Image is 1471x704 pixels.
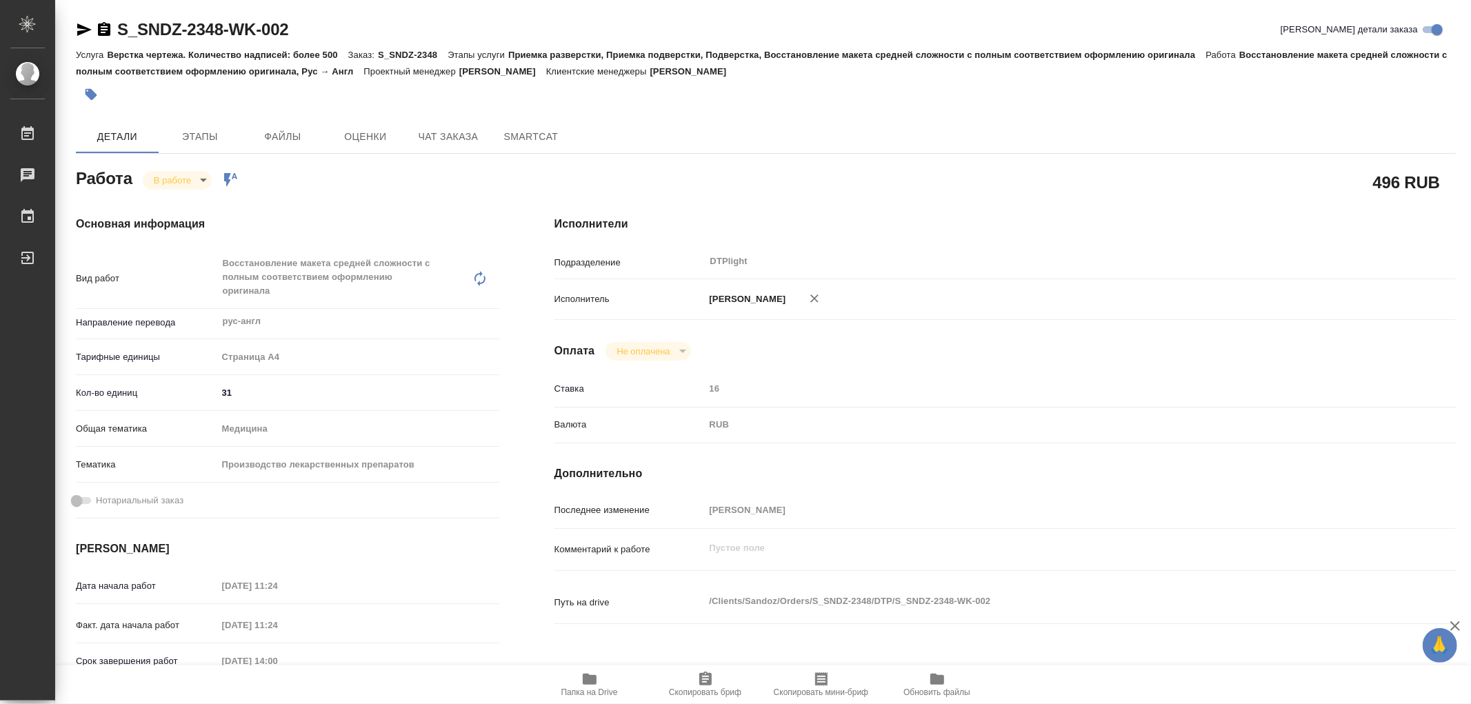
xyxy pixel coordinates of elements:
[150,174,195,186] button: В работе
[76,50,107,60] p: Услуга
[554,216,1456,232] h4: Исполнители
[363,66,459,77] p: Проектный менеджер
[378,50,448,60] p: S_SNDZ-2348
[332,128,399,145] span: Оценки
[76,272,217,285] p: Вид работ
[217,453,499,476] div: Производство лекарственных препаратов
[76,579,217,593] p: Дата начала работ
[217,383,499,403] input: ✎ Введи что-нибудь
[76,350,217,364] p: Тарифные единицы
[508,50,1205,60] p: Приемка разверстки, Приемка подверстки, Подверстка, Восстановление макета средней сложности с пол...
[554,418,705,432] p: Валюта
[76,618,217,632] p: Факт. дата начала работ
[554,465,1456,482] h4: Дополнительно
[705,590,1381,613] textarea: /Clients/Sandoz/Orders/S_SNDZ-2348/DTP/S_SNDZ-2348-WK-002
[217,651,338,671] input: Пустое поле
[96,21,112,38] button: Скопировать ссылку
[554,292,705,306] p: Исполнитель
[217,417,499,441] div: Медицина
[554,596,705,610] p: Путь на drive
[799,283,830,314] button: Удалить исполнителя
[648,665,763,704] button: Скопировать бриф
[76,216,499,232] h4: Основная информация
[96,494,183,507] span: Нотариальный заказ
[1373,170,1440,194] h2: 496 RUB
[669,687,741,697] span: Скопировать бриф
[459,66,546,77] p: [PERSON_NAME]
[76,79,106,110] button: Добавить тэг
[554,503,705,517] p: Последнее изменение
[250,128,316,145] span: Файлы
[1423,628,1457,663] button: 🙏
[107,50,348,60] p: Верстка чертежа. Количество надписей: более 500
[217,576,338,596] input: Пустое поле
[612,345,674,357] button: Не оплачена
[532,665,648,704] button: Папка на Drive
[76,386,217,400] p: Кол-во единиц
[546,66,650,77] p: Клиентские менеджеры
[76,21,92,38] button: Скопировать ссылку для ЯМессенджера
[561,687,618,697] span: Папка на Drive
[1428,631,1452,660] span: 🙏
[763,665,879,704] button: Скопировать мини-бриф
[1205,50,1239,60] p: Работа
[705,500,1381,520] input: Пустое поле
[1281,23,1418,37] span: [PERSON_NAME] детали заказа
[705,413,1381,436] div: RUB
[76,165,132,190] h2: Работа
[554,343,595,359] h4: Оплата
[705,292,786,306] p: [PERSON_NAME]
[76,458,217,472] p: Тематика
[554,256,705,270] p: Подразделение
[76,654,217,668] p: Срок завершения работ
[76,541,499,557] h4: [PERSON_NAME]
[117,20,288,39] a: S_SNDZ-2348-WK-002
[448,50,508,60] p: Этапы услуги
[76,422,217,436] p: Общая тематика
[554,543,705,556] p: Комментарий к работе
[705,379,1381,399] input: Пустое поле
[167,128,233,145] span: Этапы
[606,342,690,361] div: В работе
[143,171,212,190] div: В работе
[650,66,737,77] p: [PERSON_NAME]
[774,687,868,697] span: Скопировать мини-бриф
[879,665,995,704] button: Обновить файлы
[498,128,564,145] span: SmartCat
[415,128,481,145] span: Чат заказа
[348,50,378,60] p: Заказ:
[84,128,150,145] span: Детали
[76,316,217,330] p: Направление перевода
[217,345,499,369] div: Страница А4
[903,687,970,697] span: Обновить файлы
[554,382,705,396] p: Ставка
[217,615,338,635] input: Пустое поле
